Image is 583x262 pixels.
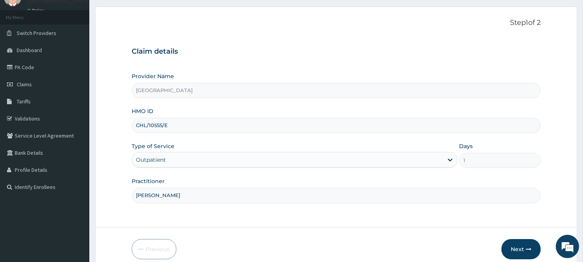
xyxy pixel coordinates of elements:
[132,19,541,27] p: Step 1 of 2
[136,156,166,164] div: Outpatient
[132,47,541,56] h3: Claim details
[132,177,165,185] label: Practitioner
[132,72,174,80] label: Provider Name
[132,107,153,115] label: HMO ID
[17,98,31,105] span: Tariffs
[17,81,32,88] span: Claims
[132,118,541,133] input: Enter HMO ID
[459,142,473,150] label: Days
[40,44,131,54] div: Chat with us now
[127,4,146,23] div: Minimize live chat window
[14,39,31,58] img: d_794563401_company_1708531726252_794563401
[501,239,541,259] button: Next
[17,47,42,54] span: Dashboard
[4,177,148,204] textarea: Type your message and hit 'Enter'
[17,30,56,37] span: Switch Providers
[27,8,46,13] a: Online
[132,188,541,203] input: Enter Name
[45,80,107,159] span: We're online!
[132,239,176,259] button: Previous
[132,142,174,150] label: Type of Service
